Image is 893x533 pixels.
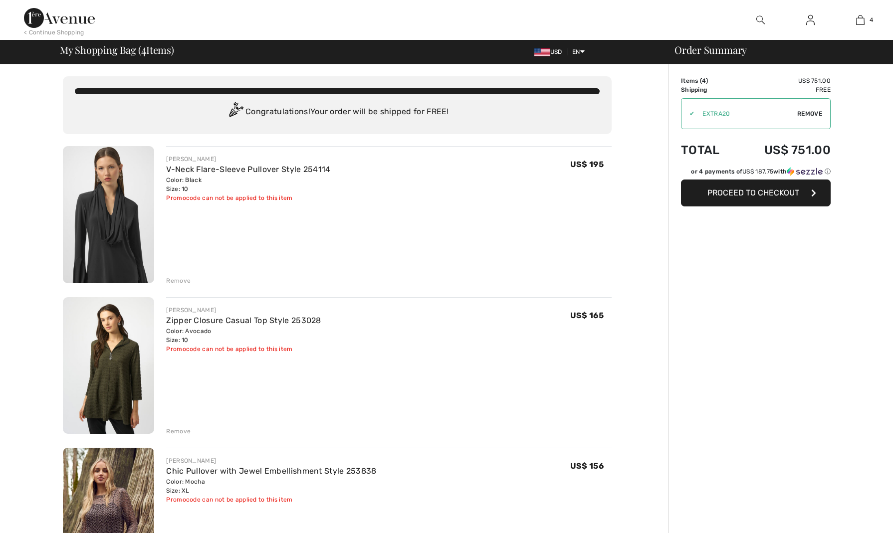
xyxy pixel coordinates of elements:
div: Promocode can not be applied to this item [166,345,321,354]
div: ✔ [681,109,694,118]
span: 4 [870,15,873,24]
img: Zipper Closure Casual Top Style 253028 [63,297,154,434]
span: US$ 187.75 [742,168,773,175]
div: Order Summary [663,45,887,55]
span: 4 [702,77,706,84]
div: Color: Black Size: 10 [166,176,330,193]
span: My Shopping Bag ( Items) [60,45,174,55]
img: search the website [756,14,765,26]
div: Color: Avocado Size: 10 [166,327,321,345]
td: US$ 751.00 [736,133,831,167]
a: Chic Pullover with Jewel Embellishment Style 253838 [166,466,376,476]
div: [PERSON_NAME] [166,155,330,164]
div: Congratulations! Your order will be shipped for FREE! [75,102,600,122]
td: US$ 751.00 [736,76,831,85]
div: < Continue Shopping [24,28,84,37]
span: US$ 156 [570,461,604,471]
div: [PERSON_NAME] [166,456,376,465]
a: 4 [836,14,885,26]
span: 4 [141,42,146,55]
img: My Info [806,14,815,26]
div: Remove [166,276,191,285]
img: US Dollar [534,48,550,56]
a: V-Neck Flare-Sleeve Pullover Style 254114 [166,165,330,174]
td: Free [736,85,831,94]
div: [PERSON_NAME] [166,306,321,315]
div: Remove [166,427,191,436]
img: My Bag [856,14,865,26]
span: Proceed to Checkout [707,188,799,197]
span: EN [572,48,585,55]
span: USD [534,48,566,55]
td: Shipping [681,85,736,94]
a: Zipper Closure Casual Top Style 253028 [166,316,321,325]
td: Items ( ) [681,76,736,85]
div: or 4 payments of with [691,167,831,176]
span: US$ 165 [570,311,604,320]
span: US$ 195 [570,160,604,169]
img: Sezzle [787,167,823,176]
img: Congratulation2.svg [225,102,245,122]
div: or 4 payments ofUS$ 187.75withSezzle Click to learn more about Sezzle [681,167,831,179]
span: Remove [797,109,822,118]
div: Promocode can not be applied to this item [166,495,376,504]
td: Total [681,133,736,167]
button: Proceed to Checkout [681,179,831,206]
div: Color: Mocha Size: XL [166,477,376,495]
img: 1ère Avenue [24,8,95,28]
a: Sign In [798,14,823,26]
div: Promocode can not be applied to this item [166,193,330,202]
input: Promo code [694,99,797,129]
img: V-Neck Flare-Sleeve Pullover Style 254114 [63,146,154,283]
